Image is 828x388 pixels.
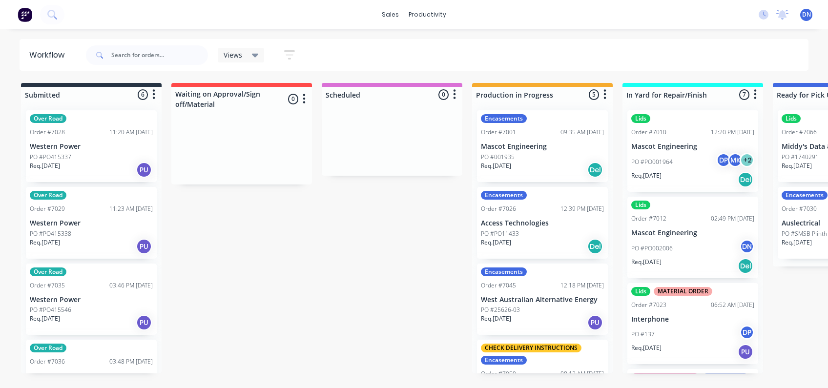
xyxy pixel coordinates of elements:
[30,281,65,290] div: Order #7035
[738,258,753,274] div: Del
[481,114,527,123] div: Encasements
[477,110,608,182] div: EncasementsOrder #700109:35 AM [DATE]Mascot EngineeringPO #001935Req.[DATE]Del
[740,239,754,254] div: DN
[18,7,32,22] img: Factory
[631,114,650,123] div: Lids
[26,264,157,335] div: Over RoadOrder #703503:46 PM [DATE]Western PowerPO #PO415546Req.[DATE]PU
[738,344,753,360] div: PU
[711,214,754,223] div: 02:49 PM [DATE]
[30,114,66,123] div: Over Road
[782,114,801,123] div: Lids
[111,45,208,65] input: Search for orders...
[477,264,608,335] div: EncasementsOrder #704512:18 PM [DATE]West Australian Alternative EnergyPO #25626-03Req.[DATE]PU
[30,306,71,314] p: PO #PO415546
[481,281,516,290] div: Order #7045
[30,153,71,162] p: PO #PO415337
[740,153,754,167] div: + 2
[30,162,60,170] p: Req. [DATE]
[631,315,754,324] p: Interphone
[30,372,153,380] p: Western Power
[481,369,516,378] div: Order #7050
[802,10,811,19] span: DN
[560,204,604,213] div: 12:39 PM [DATE]
[30,314,60,323] p: Req. [DATE]
[224,50,242,60] span: Views
[26,110,157,182] div: Over RoadOrder #702811:20 AM [DATE]Western PowerPO #PO415337Req.[DATE]PU
[631,330,655,339] p: PO #137
[627,197,758,278] div: LidsOrder #701202:49 PM [DATE]Mascot EngineeringPO #PO002006DNReq.[DATE]Del
[711,301,754,309] div: 06:52 AM [DATE]
[587,162,603,178] div: Del
[587,239,603,254] div: Del
[136,162,152,178] div: PU
[627,110,758,192] div: LidsOrder #701012:20 PM [DATE]Mascot EngineeringPO #PO001964DPMK+2Req.[DATE]Del
[109,281,153,290] div: 03:46 PM [DATE]
[631,158,673,166] p: PO #PO001964
[631,244,673,253] p: PO #PO002006
[782,238,812,247] p: Req. [DATE]
[631,258,662,266] p: Req. [DATE]
[782,128,817,137] div: Order #7066
[30,238,60,247] p: Req. [DATE]
[481,191,527,200] div: Encasements
[481,229,519,238] p: PO #PO11433
[481,314,511,323] p: Req. [DATE]
[654,287,712,296] div: MATERIAL ORDER
[481,143,604,151] p: Mascot Engineering
[29,49,69,61] div: Workflow
[481,344,581,352] div: CHECK DELIVERY INSTRUCTIONS
[627,283,758,365] div: LidsMATERIAL ORDEROrder #702306:52 AM [DATE]InterphonePO #137DPReq.[DATE]PU
[711,128,754,137] div: 12:20 PM [DATE]
[481,219,604,227] p: Access Technologies
[481,238,511,247] p: Req. [DATE]
[782,162,812,170] p: Req. [DATE]
[631,171,662,180] p: Req. [DATE]
[587,315,603,330] div: PU
[560,281,604,290] div: 12:18 PM [DATE]
[782,204,817,213] div: Order #7030
[26,187,157,259] div: Over RoadOrder #702911:23 AM [DATE]Western PowerPO #PO415338Req.[DATE]PU
[481,162,511,170] p: Req. [DATE]
[109,128,153,137] div: 11:20 AM [DATE]
[377,7,404,22] div: sales
[30,296,153,304] p: Western Power
[481,128,516,137] div: Order #7001
[30,219,153,227] p: Western Power
[30,204,65,213] div: Order #7029
[782,229,827,238] p: PO #SMSB Plinth
[30,143,153,151] p: Western Power
[631,214,666,223] div: Order #7012
[716,153,731,167] div: DP
[631,301,666,309] div: Order #7023
[560,369,604,378] div: 08:12 AM [DATE]
[481,356,527,365] div: Encasements
[738,172,753,187] div: Del
[30,357,65,366] div: Order #7036
[703,373,748,382] div: Encasements
[477,187,608,259] div: EncasementsOrder #702612:39 PM [DATE]Access TechnologiesPO #PO11433Req.[DATE]Del
[136,239,152,254] div: PU
[782,153,819,162] p: PO #1740291
[30,191,66,200] div: Over Road
[109,357,153,366] div: 03:48 PM [DATE]
[404,7,451,22] div: productivity
[560,128,604,137] div: 09:35 AM [DATE]
[30,128,65,137] div: Order #7028
[631,373,699,382] div: DRAWING ATTACHED
[481,296,604,304] p: West Australian Alternative Energy
[481,267,527,276] div: Encasements
[728,153,743,167] div: MK
[631,287,650,296] div: Lids
[631,344,662,352] p: Req. [DATE]
[481,204,516,213] div: Order #7026
[740,325,754,340] div: DP
[631,229,754,237] p: Mascot Engineering
[30,229,71,238] p: PO #PO415338
[631,201,650,209] div: Lids
[631,128,666,137] div: Order #7010
[30,344,66,352] div: Over Road
[481,153,515,162] p: PO #001935
[782,191,828,200] div: Encasements
[109,204,153,213] div: 11:23 AM [DATE]
[631,143,754,151] p: Mascot Engineering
